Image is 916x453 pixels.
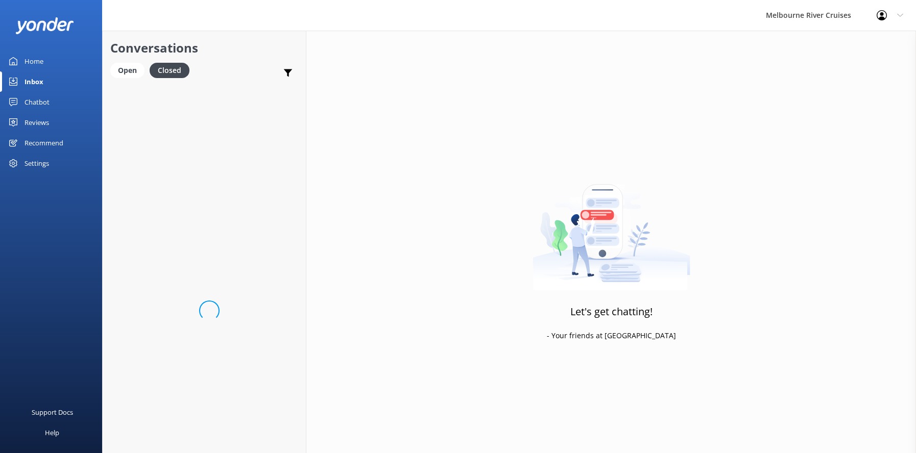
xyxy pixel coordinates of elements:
img: yonder-white-logo.png [15,17,74,34]
div: Inbox [25,71,43,92]
div: Closed [150,63,189,78]
div: Recommend [25,133,63,153]
div: Settings [25,153,49,173]
div: Support Docs [32,402,73,422]
div: Open [110,63,144,78]
a: Closed [150,64,195,75]
div: Reviews [25,112,49,133]
h2: Conversations [110,38,298,58]
div: Help [45,422,59,443]
a: Open [110,64,150,75]
h3: Let's get chatting! [570,304,653,320]
img: artwork of a man stealing a conversation from at giant smartphone [533,163,690,290]
p: - Your friends at [GEOGRAPHIC_DATA] [547,330,676,341]
div: Chatbot [25,92,50,112]
div: Home [25,51,43,71]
